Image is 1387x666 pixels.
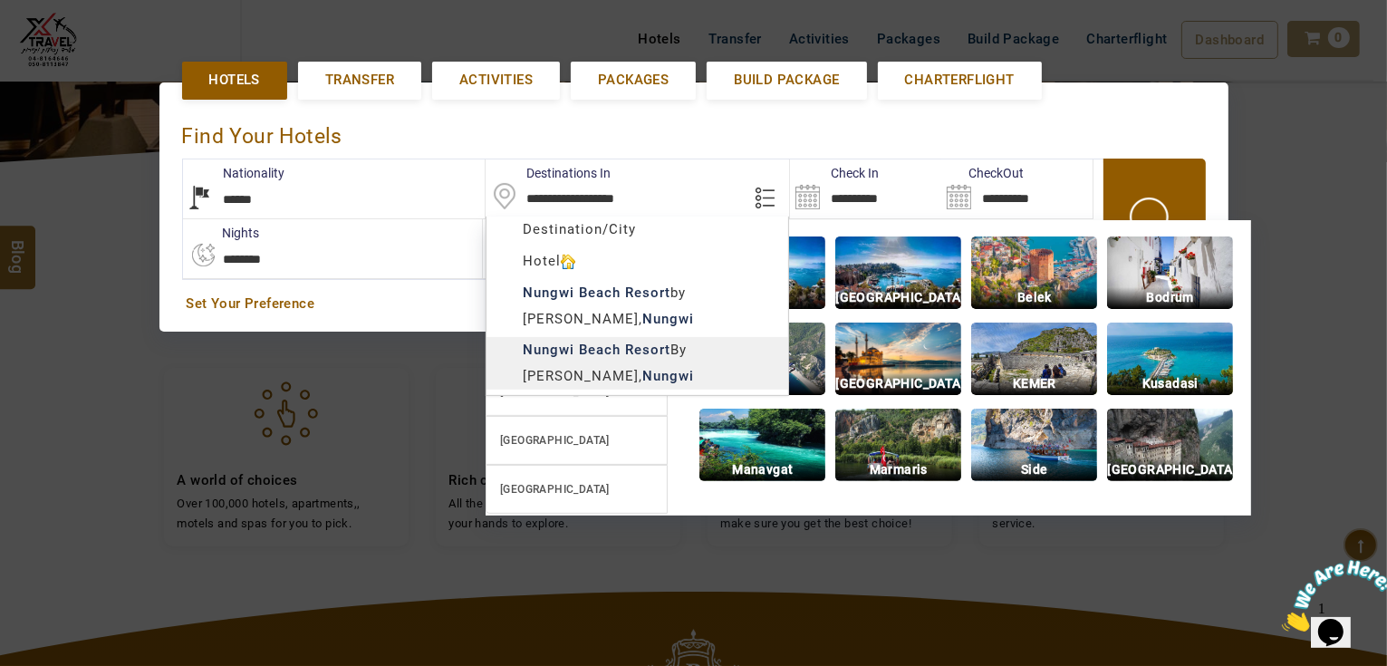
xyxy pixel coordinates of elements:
[209,71,260,90] span: Hotels
[486,465,668,514] a: [GEOGRAPHIC_DATA]
[182,105,1206,159] div: Find Your Hotels
[642,311,694,327] b: Nungwi
[571,62,696,99] a: Packages
[182,224,260,242] label: nights
[905,71,1015,90] span: Charterflight
[971,236,1097,309] img: img
[790,164,879,182] label: Check In
[486,164,611,182] label: Destinations In
[1107,287,1233,308] p: Bodrum
[598,71,669,90] span: Packages
[707,62,866,99] a: Build Package
[486,337,788,390] div: By [PERSON_NAME],
[1107,459,1233,480] p: [GEOGRAPHIC_DATA]
[835,236,961,309] img: img
[325,71,394,90] span: Transfer
[835,287,961,308] p: [GEOGRAPHIC_DATA]
[432,62,560,99] a: Activities
[878,62,1042,99] a: Charterflight
[7,7,120,79] img: Chat attention grabber
[835,373,961,394] p: [GEOGRAPHIC_DATA]
[699,409,825,481] img: img
[1107,409,1233,481] img: img
[579,285,621,301] b: Beach
[625,342,670,358] b: Resort
[1107,323,1233,395] img: img
[183,164,285,182] label: Nationality
[941,159,1093,218] input: Search
[7,7,14,23] span: 1
[500,434,610,447] b: [GEOGRAPHIC_DATA]
[298,62,421,99] a: Transfer
[459,71,533,90] span: Activities
[642,368,694,384] b: Nungwi
[835,409,961,481] img: img
[579,342,621,358] b: Beach
[187,294,1201,314] a: Set Your Preference
[971,373,1097,394] p: KEMER
[500,385,610,398] b: [GEOGRAPHIC_DATA]
[486,416,668,465] a: [GEOGRAPHIC_DATA]
[523,342,574,358] b: Nungwi
[1275,553,1387,639] iframe: chat widget
[1107,236,1233,309] img: img
[500,483,610,496] b: [GEOGRAPHIC_DATA]
[1107,373,1233,394] p: Kusadasi
[486,280,788,333] div: by [PERSON_NAME],
[734,71,839,90] span: Build Package
[835,323,961,395] img: img
[523,285,574,301] b: Nungwi
[835,459,961,480] p: Marmaris
[971,409,1097,481] img: img
[483,224,563,242] label: Rooms
[971,459,1097,480] p: Side
[699,459,825,480] p: Manavgat
[486,217,788,243] div: Destination/City
[971,323,1097,395] img: img
[486,248,788,275] div: Hotel
[790,159,941,218] input: Search
[561,255,575,269] img: hotelicon.PNG
[182,62,287,99] a: Hotels
[971,287,1097,308] p: Belek
[625,285,670,301] b: Resort
[941,164,1024,182] label: CheckOut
